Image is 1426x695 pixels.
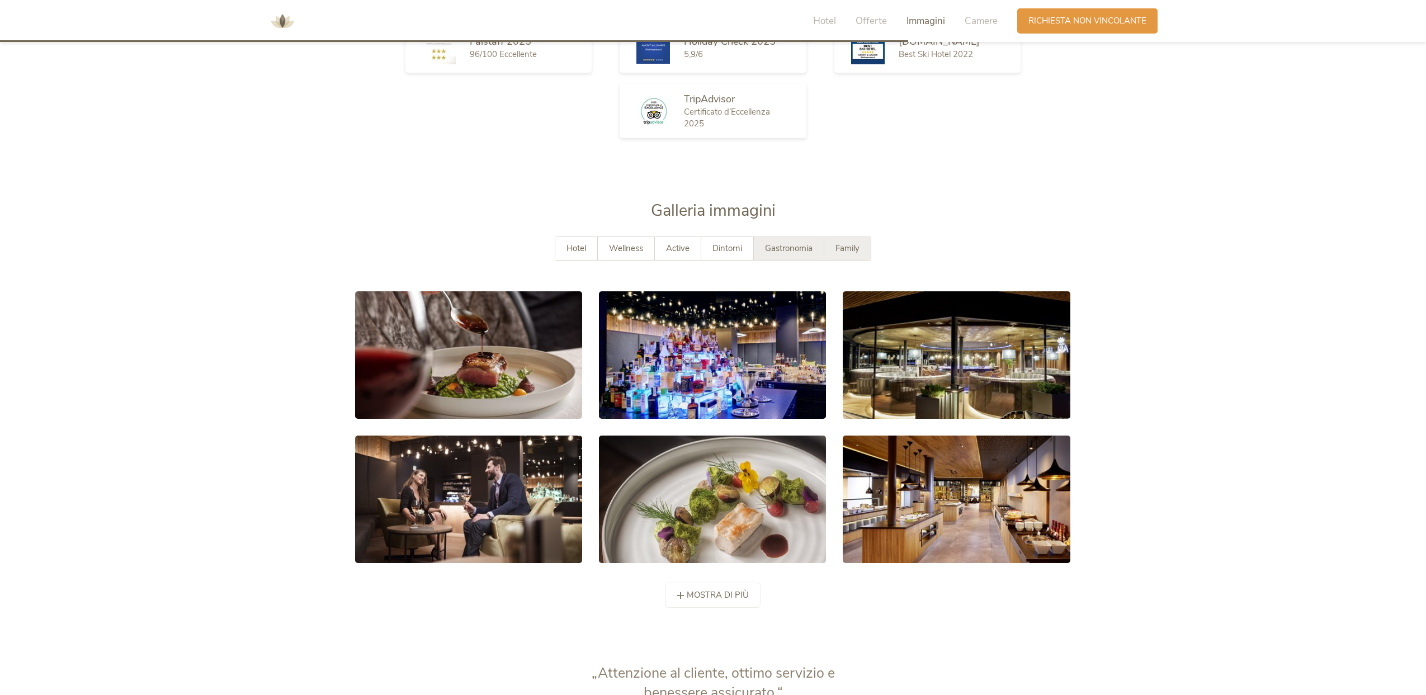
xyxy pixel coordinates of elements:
[609,243,643,254] span: Wellness
[684,106,770,129] span: Certificato d’Eccellenza 2025
[813,15,836,27] span: Hotel
[422,31,456,64] img: Falstaff 2025
[684,35,776,48] span: Holiday Check 2025
[899,35,980,48] span: [DOMAIN_NAME]
[684,92,735,106] span: TripAdvisor
[856,15,887,27] span: Offerte
[835,243,860,254] span: Family
[965,15,998,27] span: Camere
[266,4,299,38] img: AMONTI & LUNARIS Wellnessresort
[566,243,586,254] span: Hotel
[636,96,670,126] img: TripAdvisor
[666,243,690,254] span: Active
[684,49,703,60] span: 5,9/6
[765,243,813,254] span: Gastronomia
[712,243,742,254] span: Dintorni
[899,49,973,60] span: Best Ski Hotel 2022
[851,31,885,64] img: Skiresort.de
[687,589,749,601] span: mostra di più
[1028,15,1146,27] span: Richiesta non vincolante
[470,49,537,60] span: 96/100 Eccellente
[470,35,531,48] span: Falstaff 2025
[651,200,776,221] span: Galleria immagini
[906,15,945,27] span: Immagini
[636,31,670,64] img: Holiday Check 2025
[266,17,299,25] a: AMONTI & LUNARIS Wellnessresort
